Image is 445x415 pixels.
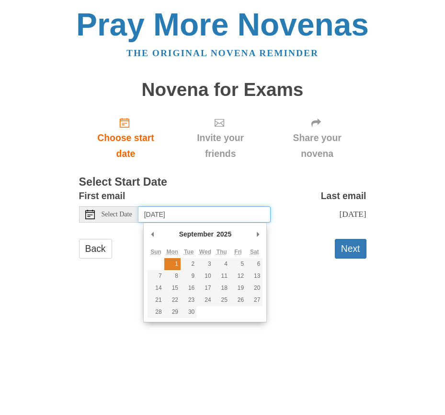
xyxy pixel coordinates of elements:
button: 15 [164,282,181,294]
button: Next Month [253,227,262,241]
div: Click "Next" to confirm your start date first. [268,109,366,166]
h1: Novena for Exams [79,80,366,100]
span: Invite your friends [182,130,258,162]
button: Next [335,239,366,259]
button: 21 [148,294,164,306]
div: Click "Next" to confirm your start date first. [172,109,268,166]
button: 9 [181,270,197,282]
button: 23 [181,294,197,306]
abbr: Tuesday [184,249,194,255]
button: 4 [214,258,230,270]
abbr: Friday [234,249,241,255]
h3: Select Start Date [79,176,366,189]
abbr: Sunday [150,249,161,255]
span: Share your novena [278,130,357,162]
button: 26 [230,294,246,306]
button: 25 [214,294,230,306]
button: Previous Month [148,227,157,241]
abbr: Monday [167,249,179,255]
button: 28 [148,306,164,318]
label: First email [79,188,126,204]
button: 1 [164,258,181,270]
span: Choose start date [89,130,163,162]
button: 29 [164,306,181,318]
span: [DATE] [339,209,366,219]
abbr: Saturday [250,249,259,255]
button: 14 [148,282,164,294]
button: 30 [181,306,197,318]
a: The original novena reminder [126,48,319,58]
span: Select Date [102,211,132,218]
a: Choose start date [79,109,173,166]
button: 20 [246,282,262,294]
button: 3 [197,258,213,270]
button: 18 [214,282,230,294]
abbr: Wednesday [199,249,211,255]
button: 11 [214,270,230,282]
button: 5 [230,258,246,270]
button: 17 [197,282,213,294]
button: 22 [164,294,181,306]
input: Use the arrow keys to pick a date [138,206,271,223]
div: September [178,227,215,241]
a: Back [79,239,112,259]
button: 2 [181,258,197,270]
button: 16 [181,282,197,294]
button: 8 [164,270,181,282]
button: 10 [197,270,213,282]
button: 27 [246,294,262,306]
abbr: Thursday [217,249,227,255]
button: 7 [148,270,164,282]
button: 24 [197,294,213,306]
button: 19 [230,282,246,294]
a: Pray More Novenas [76,7,369,42]
div: 2025 [215,227,233,241]
button: 13 [246,270,262,282]
button: 12 [230,270,246,282]
button: 6 [246,258,262,270]
label: Last email [321,188,366,204]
